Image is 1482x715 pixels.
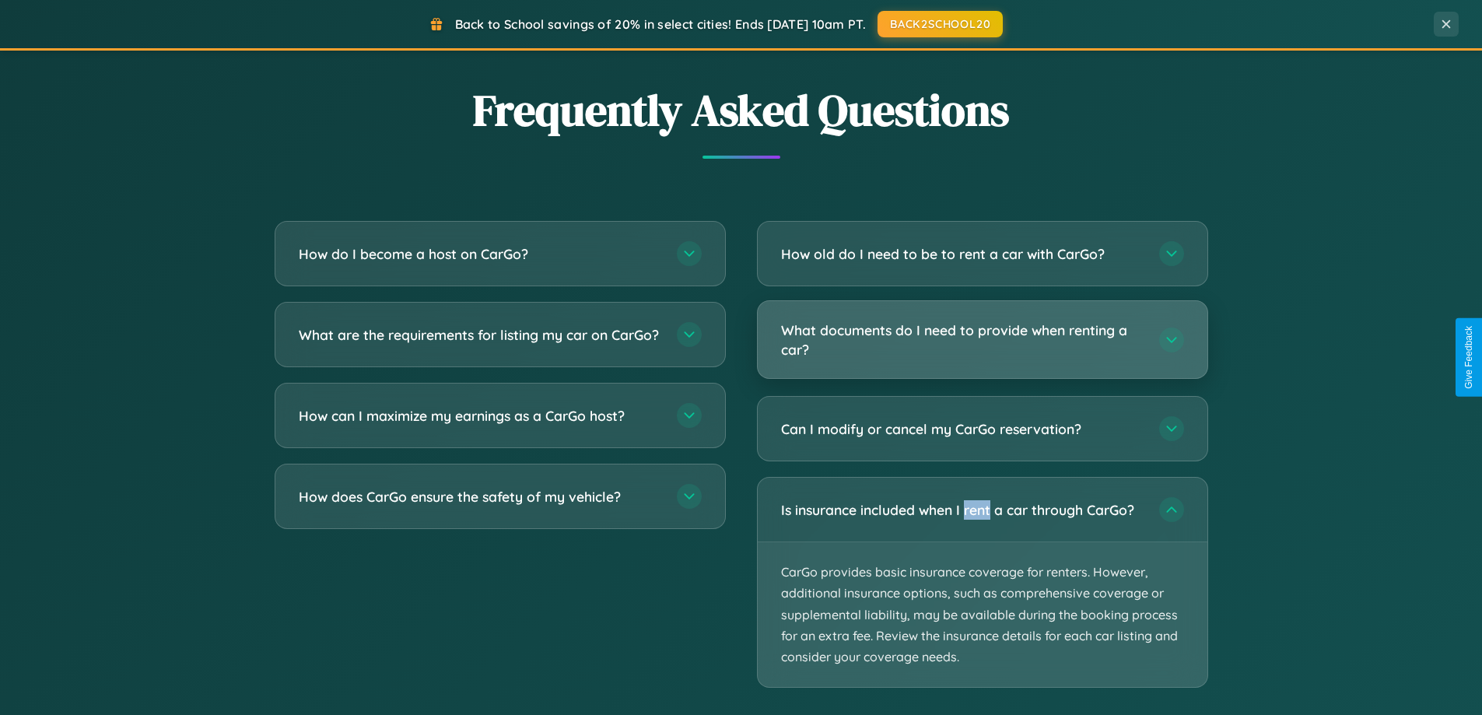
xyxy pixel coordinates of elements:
div: Give Feedback [1463,326,1474,389]
h3: Is insurance included when I rent a car through CarGo? [781,500,1144,520]
h3: How old do I need to be to rent a car with CarGo? [781,244,1144,264]
h2: Frequently Asked Questions [275,80,1208,140]
h3: How does CarGo ensure the safety of my vehicle? [299,487,661,506]
p: CarGo provides basic insurance coverage for renters. However, additional insurance options, such ... [758,542,1207,687]
span: Back to School savings of 20% in select cities! Ends [DATE] 10am PT. [455,16,866,32]
button: BACK2SCHOOL20 [878,11,1003,37]
h3: What are the requirements for listing my car on CarGo? [299,325,661,345]
h3: How can I maximize my earnings as a CarGo host? [299,406,661,426]
h3: Can I modify or cancel my CarGo reservation? [781,419,1144,439]
h3: How do I become a host on CarGo? [299,244,661,264]
h3: What documents do I need to provide when renting a car? [781,321,1144,359]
